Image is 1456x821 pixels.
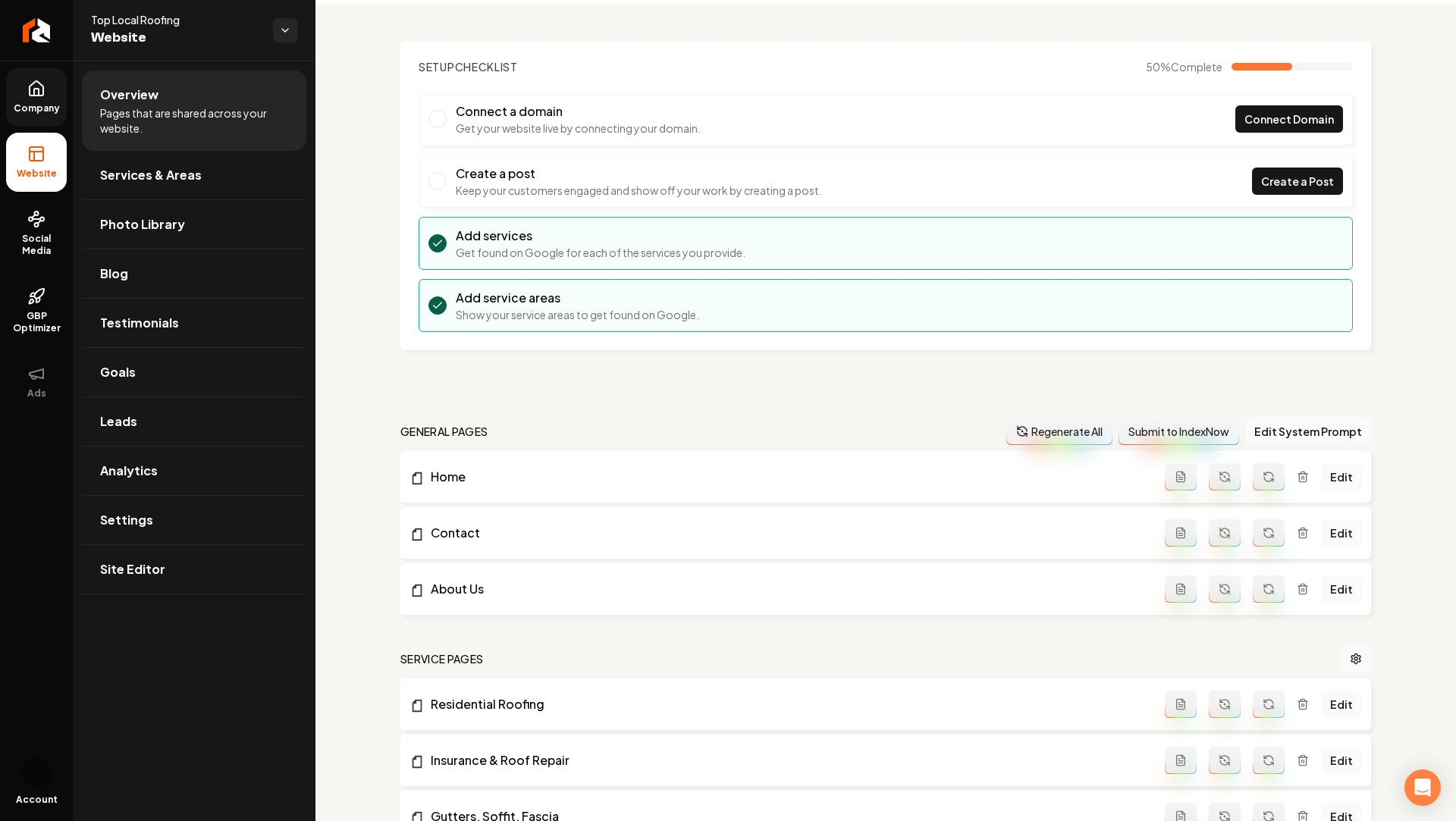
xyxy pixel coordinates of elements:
[409,695,1165,713] a: Residential Roofing
[456,102,701,121] h3: Connect a domain
[1321,691,1362,718] a: Edit
[6,310,67,334] span: GBP Optimizer
[82,496,306,544] a: Settings
[456,289,699,307] h3: Add service areas
[1252,168,1343,195] a: Create a Post
[1321,519,1362,547] a: Edit
[409,751,1165,769] a: Insurance & Roof Repair
[1171,60,1222,74] span: Complete
[6,353,67,412] button: Ads
[100,412,137,431] span: Leads
[91,27,261,49] span: Website
[82,249,306,298] a: Blog
[1321,575,1362,603] a: Edit
[1146,59,1222,74] span: 50 %
[21,757,52,788] img: Camilo Vargas
[1006,418,1112,445] button: Regenerate All
[1165,747,1197,774] button: Add admin page prompt
[400,651,484,666] h2: Service Pages
[100,511,153,529] span: Settings
[1321,463,1362,490] a: Edit
[456,121,701,136] p: Get your website live by connecting your domain.
[456,245,745,260] p: Get found on Google for each of the services you provide.
[1119,418,1239,445] button: Submit to IndexNow
[100,314,179,332] span: Testimonials
[100,86,158,104] span: Overview
[456,307,699,322] p: Show your service areas to get found on Google.
[82,299,306,347] a: Testimonials
[6,275,67,346] a: GBP Optimizer
[100,265,128,283] span: Blog
[409,580,1165,598] a: About Us
[82,447,306,495] a: Analytics
[11,168,63,180] span: Website
[1245,418,1371,445] button: Edit System Prompt
[1321,747,1362,774] a: Edit
[6,198,67,269] a: Social Media
[1235,105,1343,133] a: Connect Domain
[8,102,66,114] span: Company
[91,12,261,27] span: Top Local Roofing
[21,387,52,400] span: Ads
[100,560,165,578] span: Site Editor
[82,200,306,249] a: Photo Library
[1165,519,1197,547] button: Add admin page prompt
[419,59,518,74] h2: Checklist
[456,165,822,183] h3: Create a post
[100,105,288,136] span: Pages that are shared across your website.
[82,151,306,199] a: Services & Areas
[1261,174,1334,190] span: Create a Post
[100,462,158,480] span: Analytics
[1404,769,1441,806] div: Open Intercom Messenger
[456,227,745,245] h3: Add services
[1165,463,1197,490] button: Add admin page prompt
[456,183,822,198] p: Keep your customers engaged and show off your work by creating a post.
[21,757,52,788] button: Open user button
[1244,111,1334,127] span: Connect Domain
[100,363,136,381] span: Goals
[100,215,185,233] span: Photo Library
[100,166,202,184] span: Services & Areas
[23,18,51,42] img: Rebolt Logo
[400,424,488,439] h2: general pages
[409,524,1165,542] a: Contact
[82,397,306,446] a: Leads
[1165,691,1197,718] button: Add admin page prompt
[82,348,306,396] a: Goals
[1165,575,1197,603] button: Add admin page prompt
[16,794,58,806] span: Account
[409,468,1165,486] a: Home
[6,233,67,257] span: Social Media
[419,60,455,74] span: Setup
[6,67,67,127] a: Company
[82,545,306,594] a: Site Editor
